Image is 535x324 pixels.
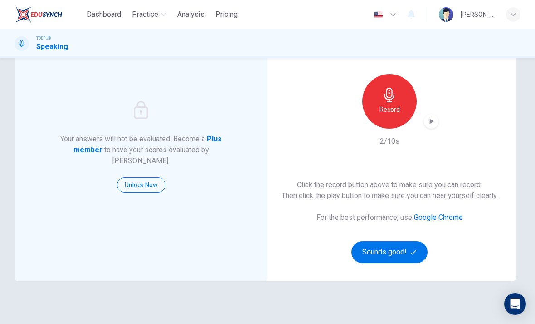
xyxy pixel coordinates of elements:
[414,213,463,222] a: Google Chrome
[316,212,463,223] h6: For the best performance, use
[177,9,204,20] span: Analysis
[379,104,400,115] h6: Record
[128,6,170,23] button: Practice
[117,177,165,193] button: Unlock Now
[215,9,238,20] span: Pricing
[212,6,241,23] button: Pricing
[174,6,208,23] button: Analysis
[36,41,68,52] h1: Speaking
[87,9,121,20] span: Dashboard
[351,241,428,263] button: Sounds good!
[362,74,417,129] button: Record
[282,179,498,201] h6: Click the record button above to make sure you can record. Then click the play button to make sur...
[36,35,51,41] span: TOEFL®
[439,7,453,22] img: Profile picture
[373,11,384,18] img: en
[59,134,223,166] h6: Your answers will not be evaluated. Become a to have your scores evaluated by [PERSON_NAME].
[461,9,495,20] div: [PERSON_NAME]
[83,6,125,23] button: Dashboard
[380,136,399,147] h6: 2/10s
[504,293,526,315] div: Open Intercom Messenger
[15,5,83,24] a: EduSynch logo
[15,5,62,24] img: EduSynch logo
[132,9,158,20] span: Practice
